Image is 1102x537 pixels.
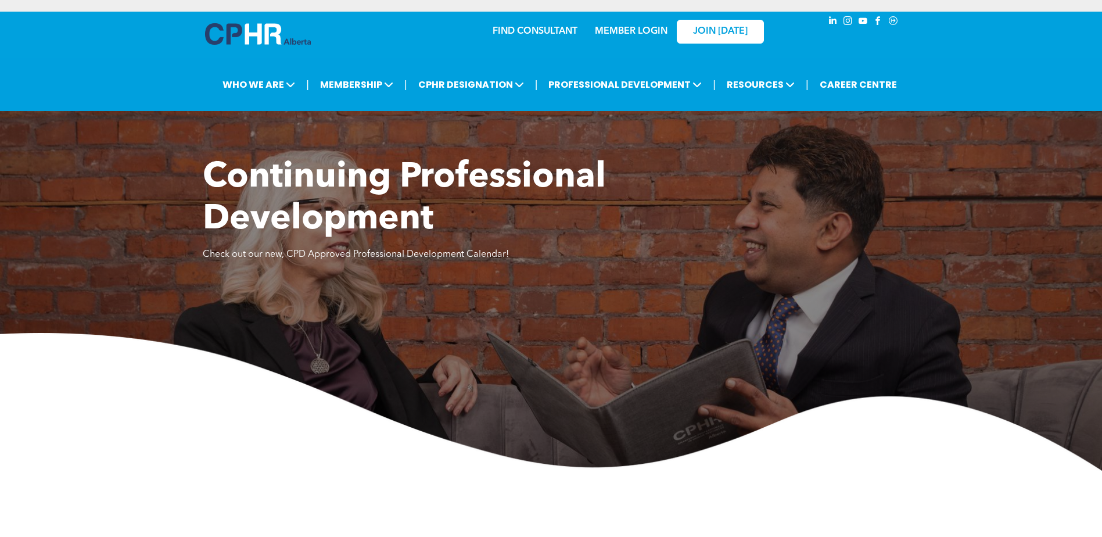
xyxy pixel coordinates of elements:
[317,74,397,95] span: MEMBERSHIP
[677,20,764,44] a: JOIN [DATE]
[827,15,839,30] a: linkedin
[816,74,900,95] a: CAREER CENTRE
[723,74,798,95] span: RESOURCES
[415,74,527,95] span: CPHR DESIGNATION
[842,15,855,30] a: instagram
[806,73,809,96] li: |
[857,15,870,30] a: youtube
[693,26,748,37] span: JOIN [DATE]
[535,73,538,96] li: |
[493,27,577,36] a: FIND CONSULTANT
[306,73,309,96] li: |
[595,27,667,36] a: MEMBER LOGIN
[545,74,705,95] span: PROFESSIONAL DEVELOPMENT
[219,74,299,95] span: WHO WE ARE
[887,15,900,30] a: Social network
[203,160,606,237] span: Continuing Professional Development
[205,23,311,45] img: A blue and white logo for cp alberta
[872,15,885,30] a: facebook
[404,73,407,96] li: |
[203,250,509,259] span: Check out our new, CPD Approved Professional Development Calendar!
[713,73,716,96] li: |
